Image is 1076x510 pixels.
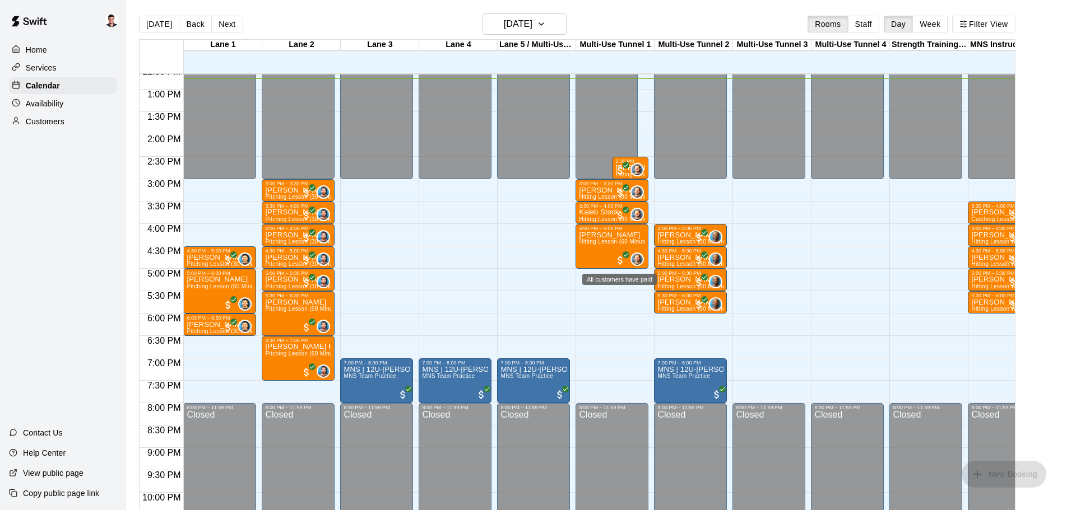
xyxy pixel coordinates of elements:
div: 5:00 PM – 5:30 PM [265,270,331,276]
p: Services [26,62,57,73]
div: 5:30 PM – 6:30 PM: Henry Karr [262,291,335,336]
img: Nik Crouch [632,254,643,265]
div: 3:30 PM – 4:00 PM: Kaleb Stock [576,202,648,224]
span: Chie Gunner [713,297,722,311]
span: Jacob Crooks [321,208,330,221]
span: All customers have paid [301,232,312,244]
p: Availability [26,98,64,109]
a: Home [9,41,117,58]
span: All customers have paid [476,389,487,400]
span: 3:30 PM [145,202,184,211]
div: Nik Crouch [630,208,644,221]
span: All customers have paid [615,188,626,199]
span: Pitching Lesson (60 Minutes) [187,283,264,289]
span: Nik Crouch [635,163,644,176]
img: Chie Gunner [710,276,721,287]
span: Pitching Lesson (30 Minutes) [265,238,342,245]
span: Jacob Crooks [321,185,330,199]
div: Multi-Use Tunnel 4 [811,40,890,50]
div: 5:00 PM – 6:00 PM: Trenton Sodamann [183,269,256,314]
p: Calendar [26,80,60,91]
span: Chie Gunner [713,275,722,288]
span: All customers have paid [1007,277,1018,288]
p: Customers [26,116,64,127]
div: 4:00 PM – 4:30 PM: Deuce Chanos [654,224,727,246]
button: Day [884,16,913,32]
div: 3:00 PM – 3:30 PM: William Pepper [576,179,648,202]
div: 3:00 PM – 3:30 PM [579,181,645,186]
span: All customers have paid [615,165,626,176]
div: 4:30 PM – 5:00 PM: Deuce Chanos [262,246,335,269]
div: 2:30 PM – 3:00 PM: Dav Christensen [612,157,648,179]
div: Gonzo Gonzalez [238,252,252,266]
div: 5:30 PM – 6:00 PM: Deuce Chanos [968,291,1041,314]
div: 7:00 PM – 8:00 PM [657,360,723,366]
div: 7:00 PM – 8:00 PM: MNS | 12U-WOEHRLE (PRACTICE) [654,358,727,403]
span: All customers have paid [554,389,565,400]
div: All customers have paid [582,274,657,285]
a: Calendar [9,77,117,94]
span: 1:30 PM [145,112,184,121]
img: Jacob Crooks [318,321,329,332]
p: Copy public page link [23,488,99,499]
div: 3:00 PM – 3:30 PM: Dallas White [262,179,335,202]
button: Filter View [952,16,1015,32]
span: Nik Crouch [635,252,644,266]
span: All customers have paid [222,255,234,266]
div: 2:30 PM – 3:00 PM [615,158,645,164]
div: 5:00 PM – 5:30 PM [657,270,723,276]
span: Hitting Lesson (30 Minutes) [657,261,731,267]
span: Chie Gunner [713,252,722,266]
div: Lane 5 / Multi-Use Tunnel 5 [498,40,576,50]
div: 5:30 PM – 6:30 PM [265,293,331,298]
span: Jacob Crooks [321,252,330,266]
div: Gonzo Gonzalez [238,320,252,333]
span: All customers have paid [615,255,626,266]
img: Anthony Miller [105,13,118,27]
span: 7:00 PM [145,358,184,368]
div: 4:30 PM – 5:00 PM: Deuce Chanos [968,246,1041,269]
a: Availability [9,95,117,112]
div: Jacob Crooks [317,208,330,221]
span: You don't have the permission to add bookings [962,469,1046,478]
div: Nik Crouch [630,252,644,266]
span: Hitting Lesson (30 Minutes) [657,238,731,245]
span: 5:30 PM [145,291,184,301]
p: Home [26,44,47,55]
div: Chie Gunner [709,230,722,244]
span: 8:30 PM [145,425,184,435]
p: Help Center [23,447,66,458]
div: Strength Training Room [890,40,968,50]
div: 8:00 PM – 11:59 PM [500,405,567,410]
div: 4:30 PM – 5:00 PM [265,248,331,254]
div: 8:00 PM – 11:59 PM [579,405,645,410]
img: Nik Crouch [632,209,643,220]
div: 7:00 PM – 8:00 PM: MNS | 12U-WOEHRLE (PRACTICE) [419,358,491,403]
span: Gonzo Gonzalez [243,252,252,266]
div: 8:00 PM – 11:59 PM [344,405,410,410]
span: 1:00 PM [145,90,184,99]
div: 8:00 PM – 11:59 PM [657,405,723,410]
span: MNS Team Practice [344,373,396,379]
img: Gonzo Gonzalez [239,298,251,310]
span: Pitching Lesson (30 Minutes) [265,261,342,267]
div: 8:00 PM – 11:59 PM [187,405,253,410]
div: Jacob Crooks [317,185,330,199]
span: Nik Crouch [635,185,644,199]
div: 4:00 PM – 5:00 PM [579,226,645,231]
span: All customers have paid [693,300,704,311]
span: 2:30 PM [145,157,184,166]
button: Staff [848,16,880,32]
span: 6:30 PM [145,336,184,345]
div: 6:30 PM – 7:30 PM: Jackson Parks [262,336,335,381]
span: 4:00 PM [145,224,184,233]
div: 8:00 PM – 11:59 PM [814,405,880,410]
span: All customers have paid [301,210,312,221]
div: Lane 1 [184,40,262,50]
img: Jacob Crooks [318,366,329,377]
div: Multi-Use Tunnel 3 [733,40,811,50]
div: Jacob Crooks [317,275,330,288]
div: 5:00 PM – 5:30 PM: Deuce Chanos [262,269,335,291]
